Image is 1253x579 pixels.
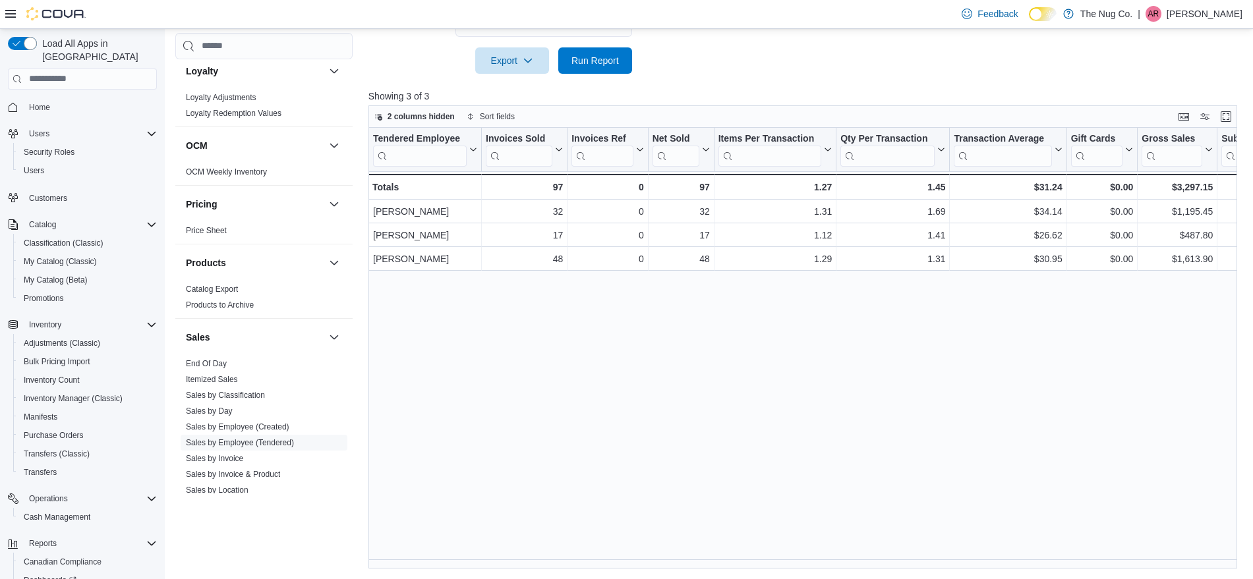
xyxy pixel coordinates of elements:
[186,485,248,495] a: Sales by Location
[1080,6,1132,22] p: The Nug Co.
[1029,21,1030,22] span: Dark Mode
[18,509,157,525] span: Cash Management
[29,493,68,504] span: Operations
[24,557,102,567] span: Canadian Compliance
[24,238,103,248] span: Classification (Classic)
[24,467,57,478] span: Transfers
[718,133,832,167] button: Items Per Transaction
[1070,204,1133,219] div: $0.00
[13,143,162,161] button: Security Roles
[653,227,710,243] div: 17
[13,252,162,271] button: My Catalog (Classic)
[13,445,162,463] button: Transfers (Classic)
[1142,179,1213,195] div: $3,297.15
[175,164,353,185] div: OCM
[571,179,643,195] div: 0
[652,133,699,167] div: Net Sold
[840,133,935,146] div: Qty Per Transaction
[1029,7,1057,21] input: Dark Mode
[483,47,541,74] span: Export
[368,90,1246,103] p: Showing 3 of 3
[24,99,157,115] span: Home
[175,281,353,318] div: Products
[571,251,643,267] div: 0
[3,124,162,143] button: Users
[1197,109,1213,124] button: Display options
[1148,6,1159,22] span: AR
[13,508,162,526] button: Cash Management
[461,109,520,124] button: Sort fields
[24,317,67,333] button: Inventory
[13,389,162,408] button: Inventory Manager (Classic)
[24,491,157,507] span: Operations
[24,189,157,206] span: Customers
[486,133,563,167] button: Invoices Sold
[24,536,157,551] span: Reports
[18,446,95,462] a: Transfers (Classic)
[24,375,80,385] span: Inventory Count
[29,193,67,204] span: Customers
[186,226,227,235] a: Price Sheet
[186,284,238,294] span: Catalog Export
[13,289,162,308] button: Promotions
[24,147,74,157] span: Security Roles
[186,358,227,369] span: End Of Day
[718,227,832,243] div: 1.12
[1142,227,1213,243] div: $487.80
[718,204,832,219] div: 1.31
[373,133,477,167] button: Tendered Employee
[840,133,945,167] button: Qty Per Transaction
[954,133,1051,146] div: Transaction Average
[1070,133,1133,167] button: Gift Cards
[186,93,256,102] a: Loyalty Adjustments
[18,235,109,251] a: Classification (Classic)
[486,204,563,219] div: 32
[18,290,69,306] a: Promotions
[24,430,84,441] span: Purchase Orders
[186,198,324,211] button: Pricing
[372,179,477,195] div: Totals
[326,196,342,212] button: Pricing
[373,251,477,267] div: [PERSON_NAME]
[18,144,157,160] span: Security Roles
[186,470,280,479] a: Sales by Invoice & Product
[18,554,107,570] a: Canadian Compliance
[24,317,157,333] span: Inventory
[186,391,265,400] a: Sales by Classification
[475,47,549,74] button: Export
[24,165,44,176] span: Users
[652,133,699,146] div: Net Sold
[571,133,633,167] div: Invoices Ref
[186,139,324,152] button: OCM
[977,7,1018,20] span: Feedback
[29,219,56,230] span: Catalog
[373,133,467,167] div: Tendered Employee
[186,300,254,310] a: Products to Archive
[186,300,254,310] span: Products to Archive
[24,217,61,233] button: Catalog
[1176,109,1192,124] button: Keyboard shortcuts
[956,1,1023,27] a: Feedback
[29,128,49,139] span: Users
[1142,133,1202,167] div: Gross Sales
[480,111,515,122] span: Sort fields
[186,469,280,480] span: Sales by Invoice & Product
[571,133,643,167] button: Invoices Ref
[186,285,238,294] a: Catalog Export
[18,409,157,425] span: Manifests
[718,179,832,195] div: 1.27
[653,251,710,267] div: 48
[24,217,157,233] span: Catalog
[186,109,281,118] a: Loyalty Redemption Values
[186,167,267,177] a: OCM Weekly Inventory
[18,427,157,443] span: Purchase Orders
[1167,6,1242,22] p: [PERSON_NAME]
[13,271,162,289] button: My Catalog (Beta)
[24,99,55,115] a: Home
[186,375,238,384] a: Itemized Sales
[186,438,294,447] a: Sales by Employee (Tendered)
[18,335,157,351] span: Adjustments (Classic)
[24,412,57,422] span: Manifests
[29,538,57,549] span: Reports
